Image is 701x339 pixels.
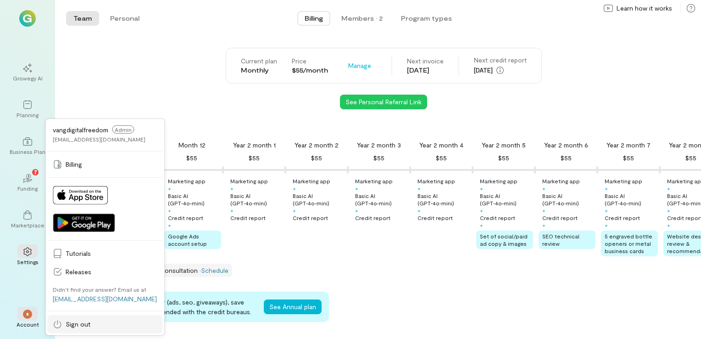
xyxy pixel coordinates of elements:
[480,233,528,247] span: Set of social/paid ad copy & images
[11,56,44,89] a: Growegy AI
[53,214,115,232] img: Get it on Google Play
[480,207,483,214] div: +
[311,153,322,164] div: $55
[297,11,330,26] button: Billing
[11,130,44,163] a: Business Plan
[293,207,296,214] div: +
[542,207,545,214] div: +
[10,148,45,155] div: Business Plan
[66,267,157,277] span: Releases
[605,192,658,207] div: Basic AI (GPT‑4o‑mini)
[542,185,545,192] div: +
[606,141,651,150] div: Year 2 month 7
[53,186,108,204] img: Download on App Store
[407,56,444,66] div: Next invoice
[348,61,371,70] span: Manage
[168,233,207,247] span: Google Ads account setup
[13,74,43,82] div: Growegy AI
[53,286,146,293] div: Didn’t find your answer? Email us at
[241,56,277,66] div: Current plan
[17,185,38,192] div: Funding
[66,11,99,26] button: Team
[474,56,527,65] div: Next credit report
[334,11,390,26] button: Members · 2
[66,160,157,169] span: Billing
[53,295,157,303] a: [EMAIL_ADDRESS][DOMAIN_NAME]
[355,207,358,214] div: +
[355,214,390,221] div: Credit report
[355,177,393,185] div: Marketing app
[605,207,608,214] div: +
[544,141,588,150] div: Year 2 month 6
[66,124,697,133] div: Plan benefits
[373,153,384,164] div: $55
[11,221,45,229] div: Marketplace
[17,111,39,119] div: Planning
[341,14,383,23] div: Members · 2
[417,214,453,221] div: Credit report
[11,240,44,273] a: Settings
[230,185,234,192] div: +
[295,141,339,150] div: Year 2 month 2
[355,192,408,207] div: Basic AI (GPT‑4o‑mini)
[292,56,328,66] div: Price
[178,141,206,150] div: Month 12
[394,11,459,26] button: Program types
[168,185,171,192] div: +
[605,214,640,221] div: Credit report
[47,263,162,281] a: Releases
[201,266,228,274] a: Schedule
[357,141,401,150] div: Year 2 month 3
[340,95,427,109] button: See Personal Referral Link
[667,185,670,192] div: +
[305,14,323,23] span: Billing
[11,166,44,199] a: Funding
[230,214,266,221] div: Credit report
[667,221,670,229] div: +
[436,153,447,164] div: $55
[47,315,162,333] a: Sign out
[230,177,268,185] div: Marketing app
[480,214,515,221] div: Credit report
[168,214,203,221] div: Credit report
[474,65,527,76] div: [DATE]
[542,221,545,229] div: +
[168,177,206,185] div: Marketing app
[11,302,44,335] div: *Account
[480,221,483,229] div: +
[292,66,328,75] div: $55/month
[617,4,672,13] span: Learn how it works
[103,11,147,26] button: Personal
[667,207,670,214] div: +
[480,177,517,185] div: Marketing app
[417,192,471,207] div: Basic AI (GPT‑4o‑mini)
[53,125,108,133] span: vangdigitalfreedom
[17,258,39,266] div: Settings
[417,177,455,185] div: Marketing app
[241,66,277,75] div: Monthly
[561,153,572,164] div: $55
[186,153,197,164] div: $55
[480,185,483,192] div: +
[419,141,463,150] div: Year 2 month 4
[605,233,652,254] span: 5 engraved bottle openers or metal business cards
[542,214,578,221] div: Credit report
[47,244,162,263] a: Tutorials
[230,192,284,207] div: Basic AI (GPT‑4o‑mini)
[264,299,322,314] button: See Annual plan
[498,153,509,164] div: $55
[293,185,296,192] div: +
[605,177,642,185] div: Marketing app
[230,207,234,214] div: +
[17,321,39,328] div: Account
[542,192,595,207] div: Basic AI (GPT‑4o‑mini)
[293,192,346,207] div: Basic AI (GPT‑4o‑mini)
[343,58,377,73] button: Manage
[407,66,444,75] div: [DATE]
[293,177,330,185] div: Marketing app
[34,168,37,176] span: 7
[11,93,44,126] a: Planning
[542,233,579,247] span: SEO technical review
[605,185,608,192] div: +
